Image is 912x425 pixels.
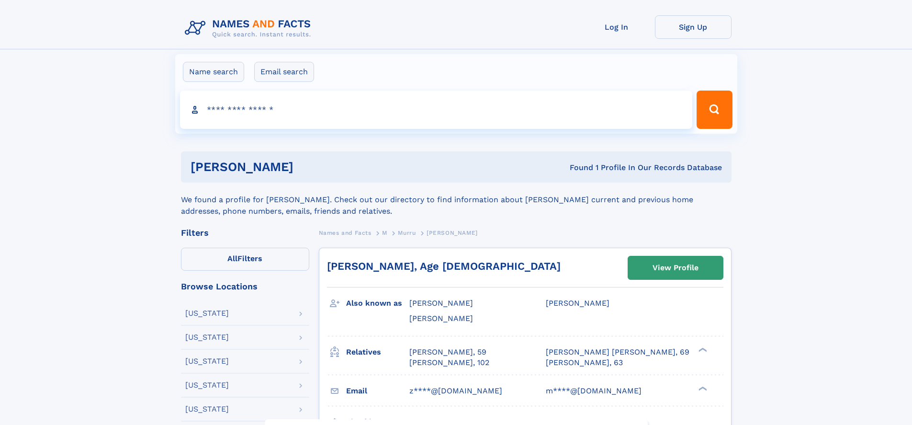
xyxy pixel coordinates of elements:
h3: Relatives [346,344,409,360]
a: [PERSON_NAME], 59 [409,347,486,357]
label: Email search [254,62,314,82]
label: Name search [183,62,244,82]
a: Sign Up [655,15,732,39]
span: M [382,230,387,236]
h3: Email [346,383,409,399]
a: [PERSON_NAME], 63 [546,357,623,368]
div: Found 1 Profile In Our Records Database [431,162,722,173]
div: [US_STATE] [185,405,229,413]
div: We found a profile for [PERSON_NAME]. Check out our directory to find information about [PERSON_N... [181,183,732,217]
div: ❯ [696,346,708,353]
span: Murru [398,230,416,236]
span: [PERSON_NAME] [427,230,478,236]
label: Filters [181,248,309,271]
span: [PERSON_NAME] [546,299,609,308]
a: [PERSON_NAME], 102 [409,357,489,368]
a: [PERSON_NAME], Age [DEMOGRAPHIC_DATA] [327,260,561,272]
div: ❯ [696,385,708,391]
a: View Profile [628,256,723,279]
div: Filters [181,229,309,237]
span: All [227,254,237,263]
span: [PERSON_NAME] [409,314,473,323]
div: View Profile [653,257,698,279]
img: Logo Names and Facts [181,15,319,41]
a: [PERSON_NAME] [PERSON_NAME], 69 [546,347,689,357]
div: [US_STATE] [185,357,229,365]
input: search input [180,91,693,129]
button: Search Button [697,91,732,129]
a: Log In [578,15,655,39]
a: Names and Facts [319,227,372,239]
a: Murru [398,227,416,239]
div: [US_STATE] [185,333,229,341]
div: [US_STATE] [185,381,229,389]
h1: [PERSON_NAME] [191,161,432,173]
a: M [382,227,387,239]
span: [PERSON_NAME] [409,299,473,308]
div: [US_STATE] [185,310,229,317]
div: Browse Locations [181,282,309,291]
h3: Also known as [346,295,409,311]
